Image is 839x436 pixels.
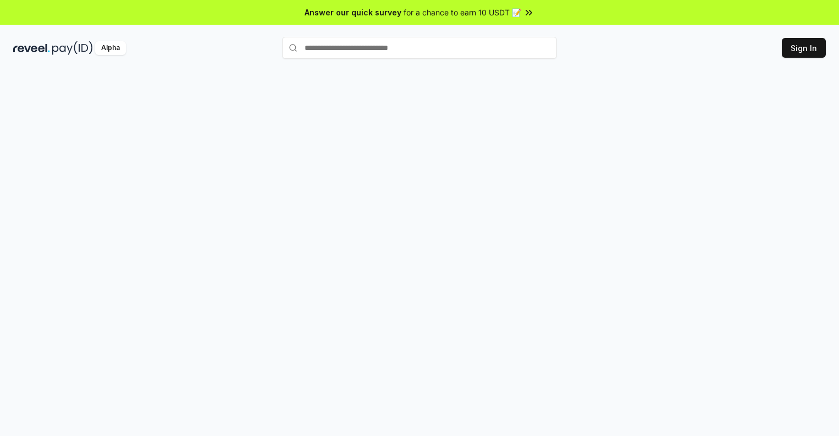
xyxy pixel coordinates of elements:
[404,7,521,18] span: for a chance to earn 10 USDT 📝
[95,41,126,55] div: Alpha
[13,41,50,55] img: reveel_dark
[782,38,826,58] button: Sign In
[52,41,93,55] img: pay_id
[305,7,401,18] span: Answer our quick survey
